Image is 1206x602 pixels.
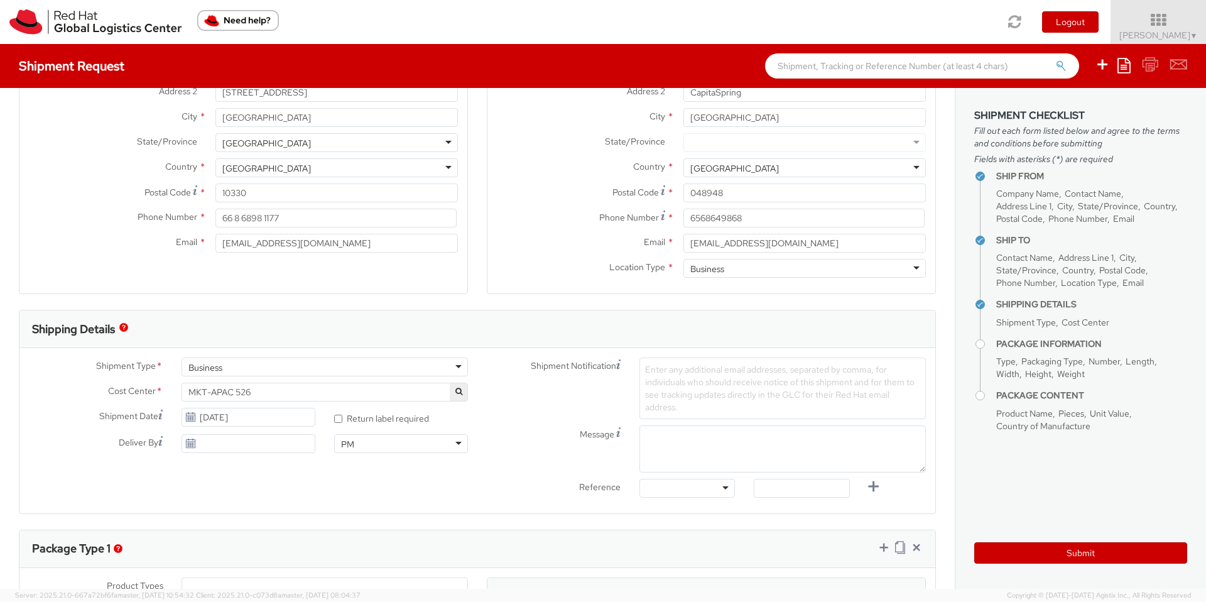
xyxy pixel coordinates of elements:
[996,317,1056,328] span: Shipment Type
[1113,213,1134,224] span: Email
[137,136,197,147] span: State/Province
[974,542,1187,564] button: Submit
[690,162,779,175] div: [GEOGRAPHIC_DATA]
[99,410,158,423] span: Shipment Date
[996,200,1051,212] span: Address Line 1
[1021,356,1083,367] span: Packaging Type
[974,124,1187,150] span: Fill out each form listed below and agree to the terms and conditions before submitting
[1119,30,1198,41] span: [PERSON_NAME]
[196,591,361,599] span: Client: 2025.21.0-c073d8a
[119,436,158,449] span: Deliver By
[19,59,124,73] h4: Shipment Request
[15,591,194,599] span: Server: 2025.21.0-667a72bf6fa
[996,188,1059,199] span: Company Name
[165,161,197,172] span: Country
[996,339,1187,349] h4: Package Information
[645,364,915,413] span: Enter any additional email addresses, separated by comma, for individuals who should receive noti...
[1058,252,1114,263] span: Address Line 1
[1058,408,1084,419] span: Pieces
[182,383,468,402] span: MKT-APAC 526
[138,211,197,222] span: Phone Number
[609,261,665,273] span: Location Type
[1078,200,1138,212] span: State/Province
[182,111,197,122] span: City
[9,9,182,35] img: rh-logistics-00dfa346123c4ec078e1.svg
[1025,368,1051,380] span: Height
[996,172,1187,181] h4: Ship From
[690,263,724,275] div: Business
[996,252,1053,263] span: Contact Name
[599,212,659,223] span: Phone Number
[644,236,665,248] span: Email
[531,359,616,373] span: Shipment Notification
[605,136,665,147] span: State/Province
[649,111,665,122] span: City
[188,361,222,374] div: Business
[633,161,665,172] span: Country
[996,391,1187,400] h4: Package Content
[334,415,342,423] input: Return label required
[32,323,115,336] h3: Shipping Details
[334,410,431,425] label: Return label required
[144,187,191,198] span: Postal Code
[612,187,659,198] span: Postal Code
[996,368,1019,380] span: Width
[1090,408,1129,419] span: Unit Value
[1061,277,1117,288] span: Location Type
[1007,591,1191,601] span: Copyright © [DATE]-[DATE] Agistix Inc., All Rights Reserved
[996,236,1187,245] h4: Ship To
[974,153,1187,165] span: Fields with asterisks (*) are required
[996,213,1043,224] span: Postal Code
[1057,368,1085,380] span: Weight
[996,277,1055,288] span: Phone Number
[1190,31,1198,41] span: ▼
[197,10,279,31] button: Need help?
[176,236,197,248] span: Email
[996,356,1016,367] span: Type
[1057,200,1072,212] span: City
[341,438,354,451] div: PM
[1065,188,1121,199] span: Contact Name
[1126,356,1154,367] span: Length
[765,53,1079,79] input: Shipment, Tracking or Reference Number (at least 4 chars)
[159,85,197,97] span: Address 2
[108,385,156,399] span: Cost Center
[222,137,311,150] div: [GEOGRAPHIC_DATA]
[281,591,361,599] span: master, [DATE] 08:04:37
[627,85,665,97] span: Address 2
[1099,265,1146,276] span: Postal Code
[222,162,311,175] div: [GEOGRAPHIC_DATA]
[1119,252,1134,263] span: City
[580,429,614,440] span: Message
[1089,356,1120,367] span: Number
[1042,11,1099,33] button: Logout
[579,481,621,493] span: Reference
[96,359,156,374] span: Shipment Type
[188,386,461,398] span: MKT-APAC 526
[1122,277,1144,288] span: Email
[32,542,111,555] h3: Package Type 1
[974,110,1187,121] h3: Shipment Checklist
[107,580,163,591] span: Product Types
[996,265,1057,276] span: State/Province
[996,408,1053,419] span: Product Name
[1144,200,1175,212] span: Country
[1062,265,1094,276] span: Country
[117,591,194,599] span: master, [DATE] 10:54:32
[1062,317,1109,328] span: Cost Center
[1048,213,1107,224] span: Phone Number
[996,420,1090,432] span: Country of Manufacture
[996,300,1187,309] h4: Shipping Details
